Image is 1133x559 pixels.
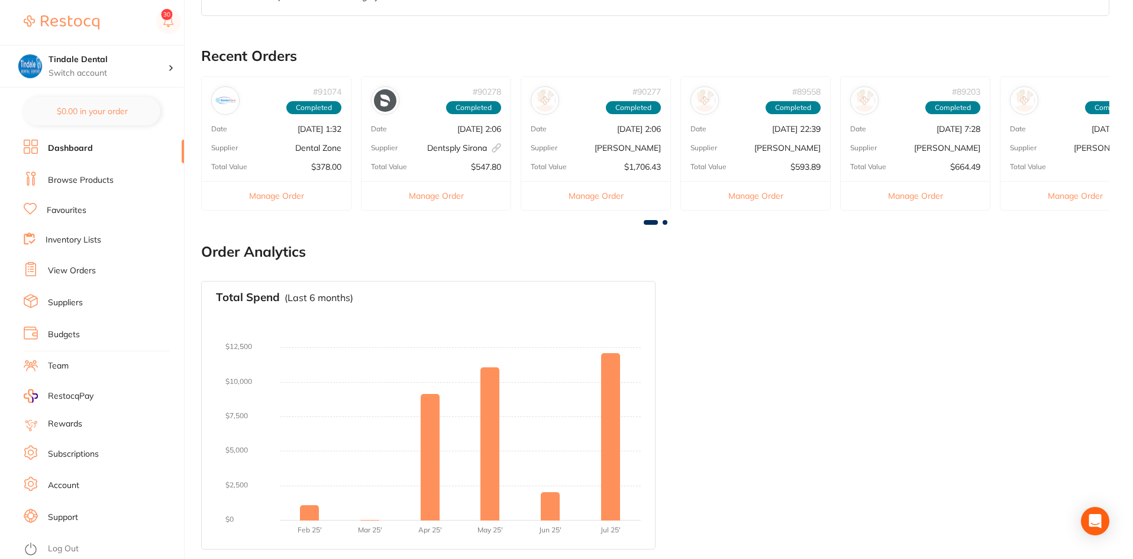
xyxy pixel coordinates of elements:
p: [PERSON_NAME] [595,143,661,153]
h3: Total Spend [216,291,280,304]
a: Dashboard [48,143,93,154]
button: Manage Order [841,181,990,210]
p: [PERSON_NAME] [914,143,980,153]
p: Total Value [690,163,727,171]
button: Manage Order [202,181,351,210]
img: Henry Schein Halas [693,89,716,112]
span: Completed [286,101,341,114]
p: Date [690,125,706,133]
img: Henry Schein Halas [534,89,556,112]
p: # 90277 [632,87,661,96]
p: Date [531,125,547,133]
a: Team [48,360,69,372]
a: Suppliers [48,297,83,309]
img: Dentsply Sirona [374,89,396,112]
a: Restocq Logo [24,9,99,36]
h2: Recent Orders [201,48,1109,64]
p: [DATE] 22:39 [772,124,821,134]
p: Date [211,125,227,133]
button: Manage Order [521,181,670,210]
h4: Tindale Dental [49,54,168,66]
p: Total Value [1010,163,1046,171]
img: Adam Dental [1013,89,1035,112]
p: Dentsply Sirona [427,143,501,153]
p: Supplier [850,144,877,152]
span: Completed [925,101,980,114]
p: Supplier [371,144,398,152]
p: Total Value [850,163,886,171]
a: Browse Products [48,175,114,186]
p: Supplier [690,144,717,152]
button: $0.00 in your order [24,97,160,125]
p: # 89203 [952,87,980,96]
p: Supplier [1010,144,1037,152]
p: $593.89 [790,162,821,172]
p: # 89558 [792,87,821,96]
p: [DATE] 7:28 [937,124,980,134]
p: Supplier [211,144,238,152]
a: Subscriptions [48,448,99,460]
a: Inventory Lists [46,234,101,246]
a: Budgets [48,329,80,341]
img: RestocqPay [24,389,38,403]
p: [DATE] 2:06 [617,124,661,134]
span: Completed [766,101,821,114]
p: $547.80 [471,162,501,172]
p: $664.49 [950,162,980,172]
p: Date [1010,125,1026,133]
div: Open Intercom Messenger [1081,507,1109,535]
h2: Order Analytics [201,244,1109,260]
a: Log Out [48,543,79,555]
p: Total Value [211,163,247,171]
p: Total Value [531,163,567,171]
p: $1,706.43 [624,162,661,172]
p: [DATE] 2:06 [457,124,501,134]
span: RestocqPay [48,390,93,402]
span: Completed [606,101,661,114]
button: Log Out [24,540,180,559]
a: View Orders [48,265,96,277]
img: Tindale Dental [18,54,42,78]
button: Manage Order [681,181,830,210]
a: Account [48,480,79,492]
button: Manage Order [361,181,511,210]
p: Total Value [371,163,407,171]
p: Dental Zone [295,143,341,153]
p: # 91074 [313,87,341,96]
a: Rewards [48,418,82,430]
p: (Last 6 months) [285,292,353,303]
a: Favourites [47,205,86,217]
img: Restocq Logo [24,15,99,30]
p: $378.00 [311,162,341,172]
a: Support [48,512,78,524]
a: RestocqPay [24,389,93,403]
p: [DATE] 1:32 [298,124,341,134]
p: Supplier [531,144,557,152]
p: Date [371,125,387,133]
p: Switch account [49,67,168,79]
span: Completed [446,101,501,114]
img: Henry Schein Halas [853,89,876,112]
p: # 90278 [473,87,501,96]
p: Date [850,125,866,133]
img: Dental Zone [214,89,237,112]
p: [PERSON_NAME] [754,143,821,153]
